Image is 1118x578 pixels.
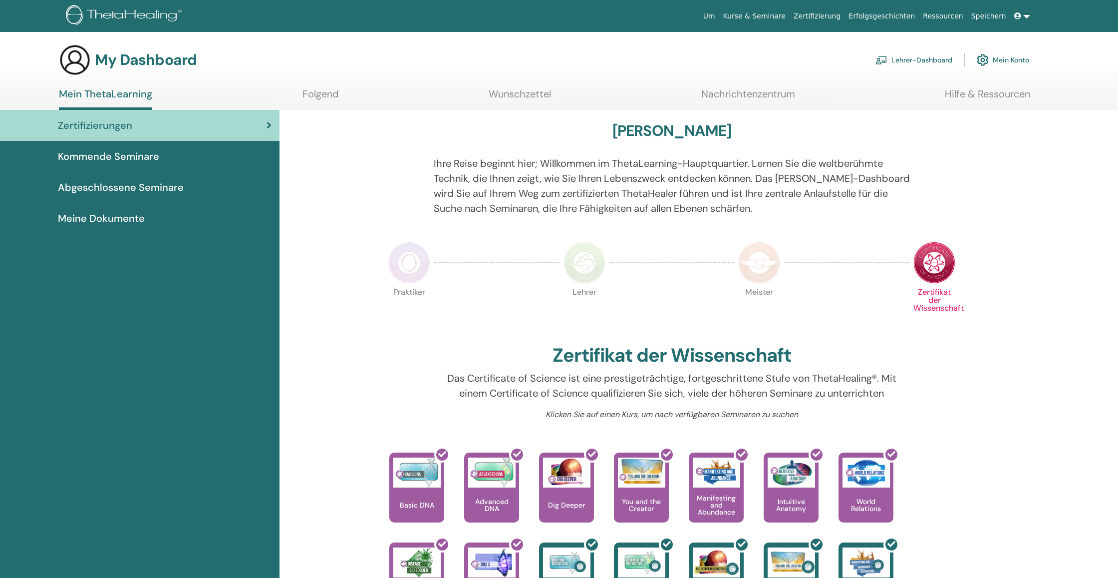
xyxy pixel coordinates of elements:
[58,180,184,195] span: Abgeschlossene Seminare
[434,371,910,401] p: Das Certificate of Science ist eine prestigeträchtige, fortgeschrittene Stufe von ThetaHealing®. ...
[464,498,519,512] p: Advanced DNA
[389,453,444,543] a: Basic DNA Basic DNA
[618,548,665,578] img: Advanced DNA Instructors
[967,7,1010,25] a: Speichern
[553,344,791,367] h2: Zertifikat der Wissenschaft
[875,49,952,71] a: Lehrer-Dashboard
[59,44,91,76] img: generic-user-icon.jpg
[393,458,441,488] img: Basic DNA
[95,51,197,69] h3: My Dashboard
[768,548,815,578] img: You and the Creator Instructors
[790,7,844,25] a: Zertifizierung
[58,118,132,133] span: Zertifizierungen
[919,7,967,25] a: Ressourcen
[489,88,551,107] a: Wunschzettel
[612,122,732,140] h3: [PERSON_NAME]
[543,458,590,488] img: Dig Deeper
[875,55,887,64] img: chalkboard-teacher.svg
[302,88,339,107] a: Folgend
[59,88,152,110] a: Mein ThetaLearning
[738,288,780,330] p: Meister
[563,288,605,330] p: Lehrer
[977,49,1029,71] a: Mein Konto
[66,5,185,27] img: logo.png
[468,458,516,488] img: Advanced DNA
[838,453,893,543] a: World Relations World Relations
[614,498,669,512] p: You and the Creator
[58,149,159,164] span: Kommende Seminare
[764,453,819,543] a: Intuitive Anatomy Intuitive Anatomy
[58,211,145,226] span: Meine Dokumente
[913,242,955,284] img: Certificate of Science
[388,288,430,330] p: Praktiker
[945,88,1030,107] a: Hilfe & Ressourcen
[838,498,893,512] p: World Relations
[842,458,890,488] img: World Relations
[701,88,795,107] a: Nachrichtenzentrum
[689,495,744,516] p: Manifesting and Abundance
[543,548,590,578] img: Basic DNA Instructors
[434,409,910,421] p: Klicken Sie auf einen Kurs, um nach verfügbaren Seminaren zu suchen
[563,242,605,284] img: Instructor
[693,458,740,488] img: Manifesting and Abundance
[844,7,919,25] a: Erfolgsgeschichten
[464,453,519,543] a: Advanced DNA Advanced DNA
[614,453,669,543] a: You and the Creator You and the Creator
[764,498,819,512] p: Intuitive Anatomy
[388,242,430,284] img: Practitioner
[544,502,589,509] p: Dig Deeper
[699,7,719,25] a: Um
[689,453,744,543] a: Manifesting and Abundance Manifesting and Abundance
[539,453,594,543] a: Dig Deeper Dig Deeper
[618,458,665,485] img: You and the Creator
[842,548,890,578] img: Manifesting and Abundance Instructors
[977,51,989,68] img: cog.svg
[719,7,790,25] a: Kurse & Seminare
[434,156,910,216] p: Ihre Reise beginnt hier; Willkommen im ThetaLearning-Hauptquartier. Lernen Sie die weltberühmte T...
[393,548,441,578] img: Disease and Disorder
[738,242,780,284] img: Master
[468,548,516,578] img: DNA 3
[693,548,740,578] img: Dig Deeper Instructors
[768,458,815,488] img: Intuitive Anatomy
[913,288,955,330] p: Zertifikat der Wissenschaft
